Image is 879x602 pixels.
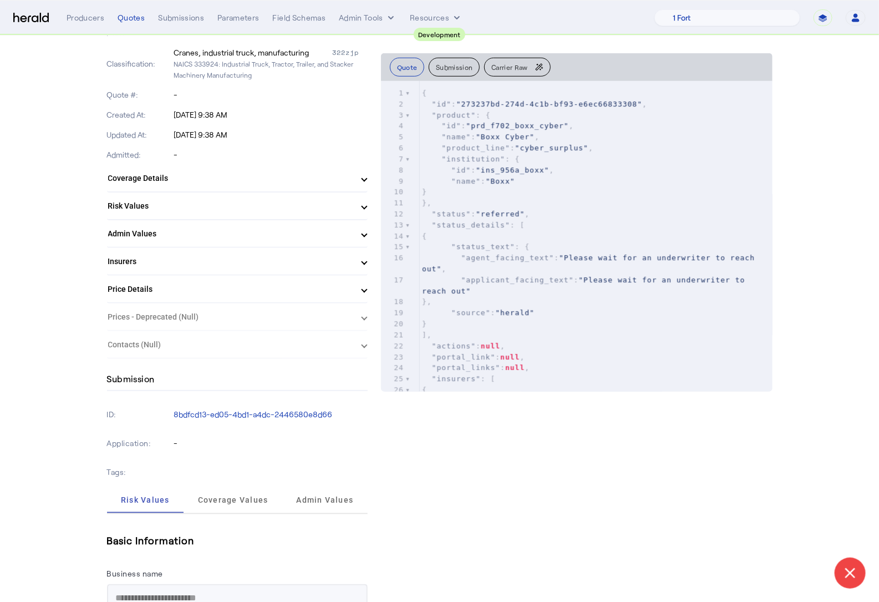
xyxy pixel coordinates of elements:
h5: Basic Information [107,532,368,549]
mat-expansion-panel-header: Admin Values [107,220,368,247]
span: Admin Values [296,496,353,504]
herald-code-block: quote [381,81,773,392]
div: 19 [381,307,405,318]
span: "id" [432,100,451,108]
div: 1 [381,88,405,99]
p: Quote #: [107,89,172,100]
div: 16 [381,252,405,264]
div: 3 [381,110,405,121]
span: Coverage Values [198,496,268,504]
span: "portal_links" [432,363,501,372]
span: }, [422,297,432,306]
span: : , [422,122,574,130]
p: Classification: [107,58,172,69]
button: internal dropdown menu [339,12,397,23]
p: - [174,149,368,160]
span: : , [422,133,540,141]
span: : , [422,342,505,350]
button: Carrier Raw [484,58,550,77]
span: "name" [451,177,481,185]
div: Development [414,28,465,41]
p: 8bdfcd13-ed05-4bd1-a4dc-2446580e8d66 [174,409,368,420]
span: : { [422,155,520,163]
span: "Please wait for an underwriter to reach out" [422,276,750,295]
div: 10 [381,186,405,198]
span: "referred" [476,210,525,218]
p: ID: [107,407,172,422]
span: "status_text" [451,242,515,251]
mat-panel-title: Risk Values [108,200,353,212]
div: 6 [381,143,405,154]
span: "product_line" [441,144,510,152]
span: "Please wait for an underwriter to reach out" [422,254,760,273]
div: 12 [381,209,405,220]
mat-panel-title: Price Details [108,284,353,295]
div: 25 [381,373,405,385]
span: { [422,232,427,240]
span: "name" [441,133,471,141]
p: - [174,89,368,100]
span: "Boxx Cyber" [476,133,535,141]
span: : [422,177,515,185]
span: : [ [422,221,525,229]
span: Risk Values [121,496,170,504]
div: Parameters [217,12,260,23]
p: [DATE] 9:38 AM [174,109,368,120]
p: - [174,438,368,449]
div: 8 [381,165,405,176]
mat-panel-title: Admin Values [108,228,353,240]
span: "source" [451,308,491,317]
p: NAICS 333924: Industrial Truck, Tractor, Trailer, and Stacker Machinery Manufacturing [174,58,368,80]
p: [DATE] 9:38 AM [174,129,368,140]
div: 24 [381,362,405,373]
div: 13 [381,220,405,231]
span: "id" [441,122,461,130]
p: Updated At: [107,129,172,140]
span: : , [422,363,530,372]
span: "agent_facing_text" [461,254,555,262]
span: "herald" [495,308,535,317]
span: "id" [451,166,471,174]
div: 17 [381,275,405,286]
span: "ins_956a_boxx" [476,166,549,174]
div: Field Schemas [273,12,326,23]
div: 7 [381,154,405,165]
span: null [505,363,525,372]
span: ], [422,331,432,339]
div: Producers [67,12,104,23]
button: Quote [390,58,425,77]
mat-expansion-panel-header: Price Details [107,276,368,302]
label: Business name [107,569,164,578]
p: Admitted: [107,149,172,160]
span: "status" [432,210,471,218]
span: "insurers" [432,375,481,383]
mat-expansion-panel-header: Coverage Details [107,165,368,191]
span: : [422,276,750,295]
span: Carrier Raw [491,64,527,70]
button: Submission [429,58,480,77]
mat-panel-title: Insurers [108,256,353,267]
div: 9 [381,176,405,187]
div: Submissions [158,12,204,23]
span: : , [422,100,647,108]
h4: Submission [107,372,155,386]
p: Created At: [107,109,172,120]
span: } [422,188,427,196]
div: 15 [381,241,405,252]
mat-panel-title: Coverage Details [108,173,353,184]
span: "actions" [432,342,476,350]
span: : [422,308,535,317]
div: 26 [381,385,405,396]
div: 322zjp [332,47,368,58]
mat-expansion-panel-header: Insurers [107,248,368,275]
div: 5 [381,131,405,143]
span: null [481,342,500,350]
mat-expansion-panel-header: Risk Values [107,193,368,219]
div: 2 [381,99,405,110]
p: Tags: [107,464,172,480]
span: "product" [432,111,476,119]
img: Herald Logo [13,13,49,23]
span: null [500,353,520,361]
span: : { [422,111,491,119]
div: 21 [381,330,405,341]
